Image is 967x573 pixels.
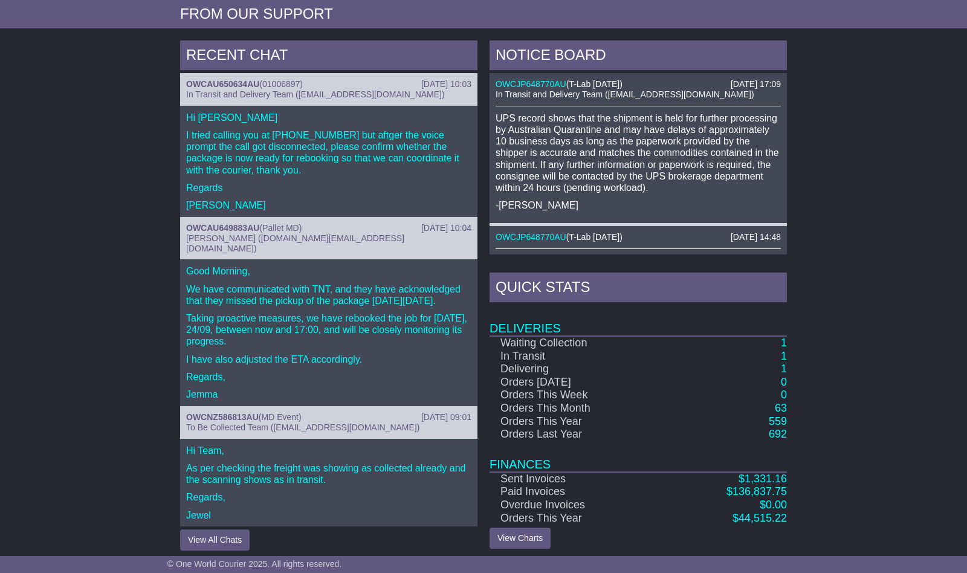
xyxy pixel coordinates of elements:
[186,312,471,348] p: Taking proactive measures, we have rebooked the job for [DATE], 24/09, between now and 17:00, and...
[186,89,445,99] span: In Transit and Delivery Team ([EMAIL_ADDRESS][DOMAIN_NAME])
[490,428,664,441] td: Orders Last Year
[739,512,787,524] span: 44,515.22
[490,528,551,549] a: View Charts
[186,462,471,485] p: As per checking the freight was showing as collected already and the scanning shows as in transit.
[569,232,619,242] span: T-Lab [DATE]
[186,491,471,503] p: Regards,
[421,79,471,89] div: [DATE] 10:03
[496,79,781,89] div: ( )
[496,89,754,99] span: In Transit and Delivery Team ([EMAIL_ADDRESS][DOMAIN_NAME])
[262,412,299,422] span: MD Event
[186,199,471,211] p: [PERSON_NAME]
[775,402,787,414] a: 63
[766,499,787,511] span: 0.00
[490,485,664,499] td: Paid Invoices
[186,233,404,253] span: [PERSON_NAME] ([DOMAIN_NAME][EMAIL_ADDRESS][DOMAIN_NAME])
[731,232,781,242] div: [DATE] 14:48
[781,363,787,375] a: 1
[186,422,419,432] span: To Be Collected Team ([EMAIL_ADDRESS][DOMAIN_NAME])
[490,40,787,73] div: NOTICE BOARD
[421,223,471,233] div: [DATE] 10:04
[186,510,471,521] p: Jewel
[490,402,664,415] td: Orders This Month
[490,499,664,512] td: Overdue Invoices
[731,79,781,89] div: [DATE] 17:09
[490,472,664,486] td: Sent Invoices
[490,415,664,429] td: Orders This Year
[781,337,787,349] a: 1
[490,376,664,389] td: Orders [DATE]
[496,112,781,193] p: UPS record shows that the shipment is held for further processing by Australian Quarantine and ma...
[733,485,787,497] span: 136,837.75
[180,40,477,73] div: RECENT CHAT
[490,350,664,363] td: In Transit
[490,305,787,336] td: Deliveries
[569,79,619,89] span: T-Lab [DATE]
[186,265,471,277] p: Good Morning,
[490,389,664,402] td: Orders This Week
[167,559,342,569] span: © One World Courier 2025. All rights reserved.
[739,473,787,485] a: $1,331.16
[180,529,250,551] button: View All Chats
[186,371,471,383] p: Regards,
[180,5,787,23] div: FROM OUR SUPPORT
[745,473,787,485] span: 1,331.16
[262,79,300,89] span: 01006897
[769,415,787,427] a: 559
[186,354,471,365] p: I have also adjusted the ETA accordingly.
[781,350,787,362] a: 1
[186,389,471,400] p: Jemma
[186,445,471,456] p: Hi Team,
[186,223,259,233] a: OWCAU649883AU
[769,428,787,440] a: 692
[760,499,787,511] a: $0.00
[490,512,664,525] td: Orders This Year
[490,441,787,472] td: Finances
[186,79,259,89] a: OWCAU650634AU
[490,273,787,305] div: Quick Stats
[421,412,471,422] div: [DATE] 09:01
[186,182,471,193] p: Regards
[186,129,471,176] p: I tried calling you at [PHONE_NUMBER] but aftger the voice prompt the call got disconnected, plea...
[496,79,566,89] a: OWCJP648770AU
[496,199,781,211] p: -[PERSON_NAME]
[186,112,471,123] p: Hi [PERSON_NAME]
[186,412,259,422] a: OWCNZ586813AU
[186,283,471,306] p: We have communicated with TNT, and they have acknowledged that they missed the pickup of the pack...
[781,376,787,388] a: 0
[726,485,787,497] a: $136,837.75
[186,79,471,89] div: ( )
[490,363,664,376] td: Delivering
[186,412,471,422] div: ( )
[496,232,781,242] div: ( )
[490,336,664,350] td: Waiting Collection
[733,512,787,524] a: $44,515.22
[186,223,471,233] div: ( )
[262,223,299,233] span: Pallet MD
[781,389,787,401] a: 0
[496,232,566,242] a: OWCJP648770AU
